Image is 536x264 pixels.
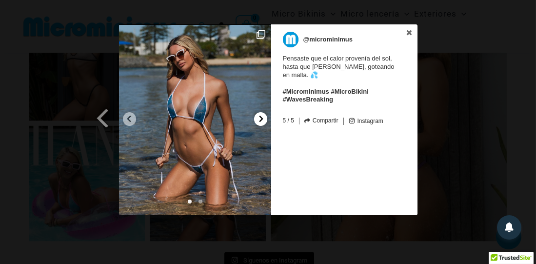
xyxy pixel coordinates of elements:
[283,96,334,103] a: #WavesBreaking
[313,118,338,124] font: Compartir
[304,118,338,124] a: Compartir
[357,118,383,125] font: Instagram
[303,32,353,47] p: @microminimus
[119,24,271,215] img: Pensaste que el calor provenía del sol, hasta que ella salió, goteando en malla. 💦 <br> <br> #Mic...
[331,88,368,95] a: #MicroBikini
[349,118,383,125] a: Instagram
[283,50,399,104] span: Pensaste que el calor provenía del sol, hasta que [PERSON_NAME], goteando en malla. 💦
[283,32,298,47] img: microminimus.jpg
[283,32,399,47] a: @microminimus
[283,88,329,95] a: #Microminimus
[283,115,294,124] span: 5 / 5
